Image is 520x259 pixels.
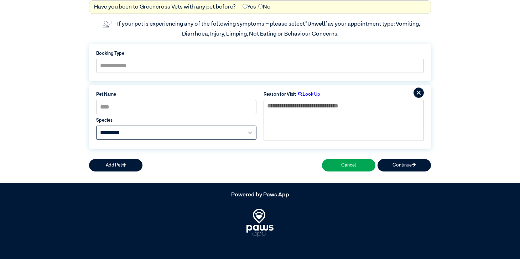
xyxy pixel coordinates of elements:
[243,3,256,11] label: Yes
[89,159,142,171] button: Add Pet
[89,192,431,199] h5: Powered by Paws App
[296,91,320,98] label: Look Up
[96,91,256,98] label: Pet Name
[117,21,421,37] label: If your pet is experiencing any of the following symptoms – please select as your appointment typ...
[264,91,296,98] label: Reason for Visit
[243,4,247,9] input: Yes
[258,4,263,9] input: No
[100,18,114,30] img: vet
[378,159,431,171] button: Continue
[96,50,424,57] label: Booking Type
[322,159,375,171] button: Cancel
[96,117,256,124] label: Species
[94,3,236,11] label: Have you been to Greencross Vets with any pet before?
[258,3,271,11] label: No
[305,21,328,27] span: “Unwell”
[246,209,274,237] img: PawsApp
